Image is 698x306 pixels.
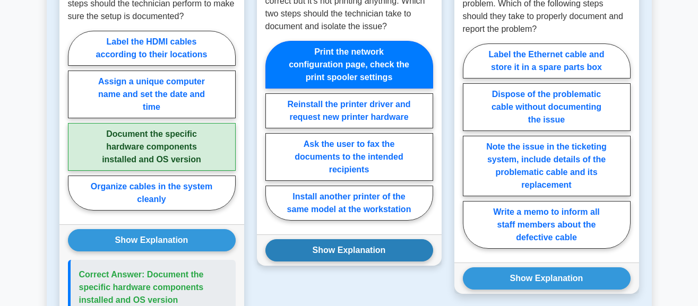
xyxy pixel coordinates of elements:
label: Assign a unique computer name and set the date and time [68,71,236,118]
span: Correct Answer: Document the specific hardware components installed and OS version [79,270,204,304]
button: Show Explanation [463,267,631,290]
label: Write a memo to inform all staff members about the defective cable [463,201,631,249]
label: Reinstall the printer driver and request new printer hardware [265,93,433,128]
label: Print the network configuration page, check the print spooler settings [265,41,433,89]
button: Show Explanation [265,239,433,261]
label: Label the Ethernet cable and store it in a spare parts box [463,43,631,78]
button: Show Explanation [68,229,236,251]
label: Ask the user to fax the documents to the intended recipients [265,133,433,181]
label: Document the specific hardware components installed and OS version [68,123,236,171]
label: Note the issue in the ticketing system, include details of the problematic cable and its replacement [463,136,631,196]
label: Organize cables in the system cleanly [68,176,236,211]
label: Dispose of the problematic cable without documenting the issue [463,83,631,131]
label: Install another printer of the same model at the workstation [265,186,433,221]
label: Label the HDMI cables according to their locations [68,31,236,66]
